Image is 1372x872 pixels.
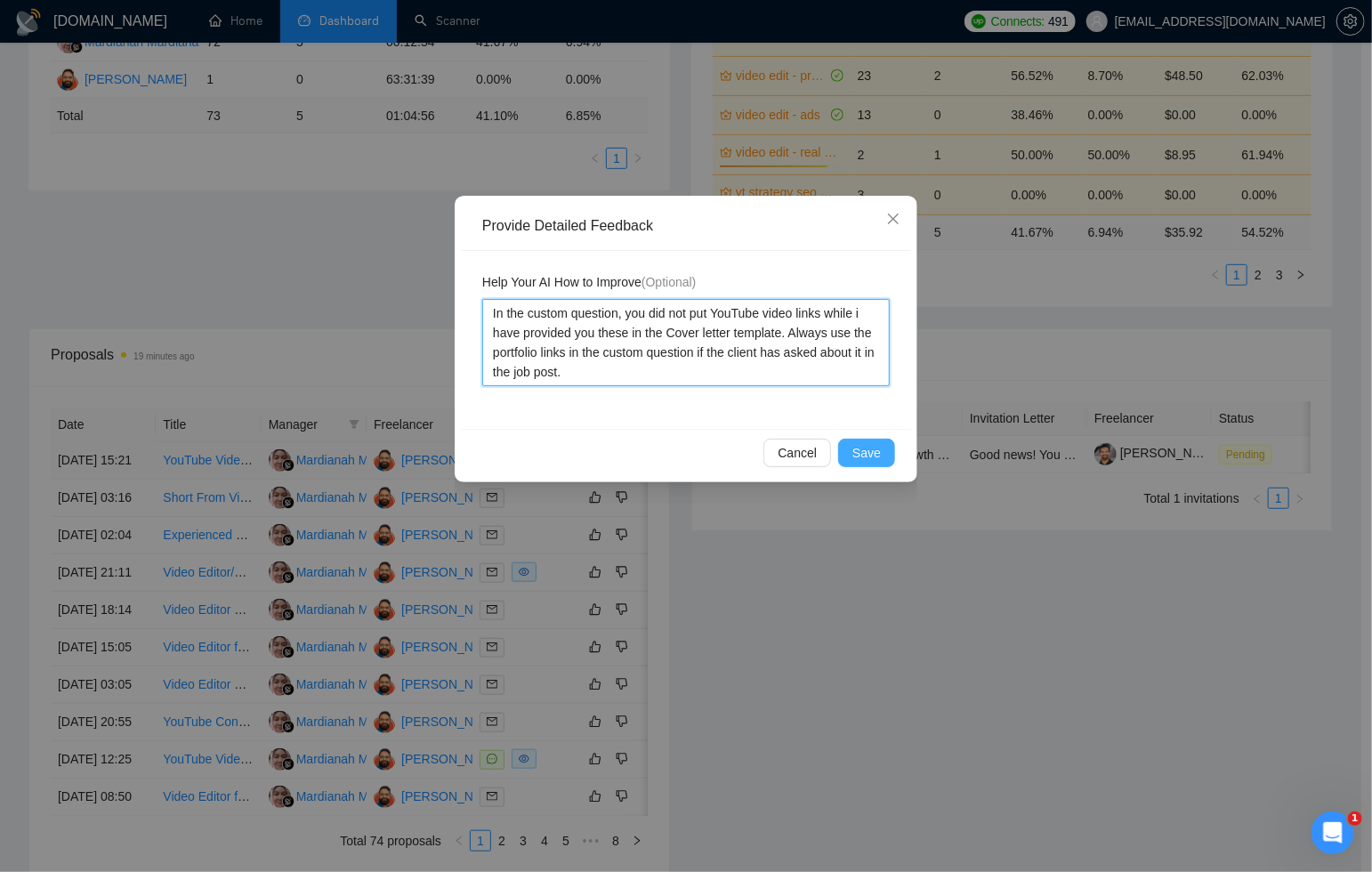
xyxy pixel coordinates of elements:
[852,443,881,463] span: Save
[778,443,817,463] span: Cancel
[763,439,831,467] button: Cancel
[482,272,696,292] span: Help Your AI How to Improve
[869,196,917,244] button: Close
[482,216,902,236] div: Provide Detailed Feedback
[1311,811,1354,854] iframe: Intercom live chat
[1348,811,1362,826] span: 1
[482,299,890,386] textarea: In the custom question, you did not put YouTube video links while i have provided you these in th...
[838,439,895,467] button: Save
[642,275,696,289] span: (Optional)
[886,212,900,226] span: close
